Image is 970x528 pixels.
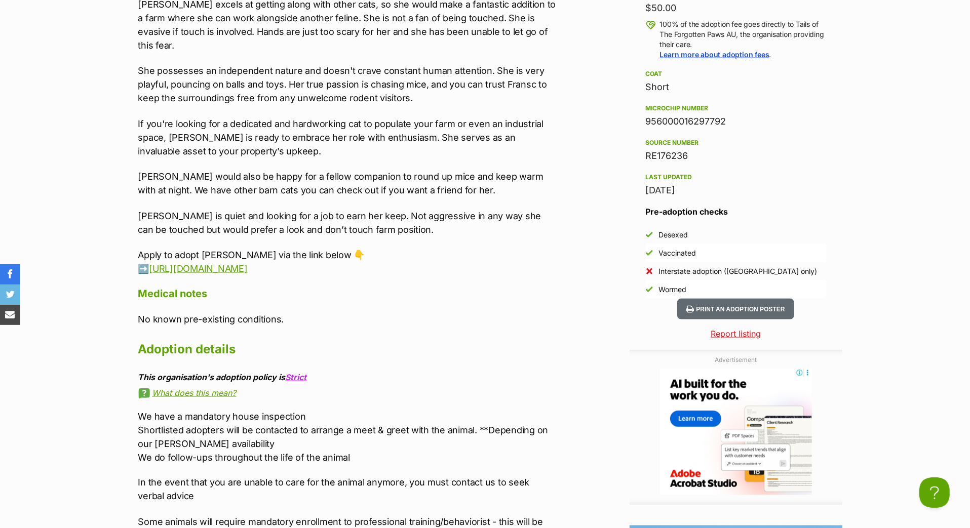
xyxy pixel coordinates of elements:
h4: Medical notes [138,287,557,300]
div: RE176236 [646,149,826,163]
p: If you're looking for a dedicated and hardworking cat to populate your farm or even an industrial... [138,117,557,158]
img: No [646,268,653,275]
p: No known pre-existing conditions. [138,312,557,326]
p: She possesses an independent nature and doesn't crave constant human attention. She is very playf... [138,64,557,105]
img: Yes [646,286,653,293]
div: 956000016297792 [646,114,826,129]
iframe: Advertisement [660,369,812,495]
div: Vaccinated [659,248,696,258]
h3: Pre-adoption checks [646,206,826,218]
h2: Adoption details [138,338,557,360]
div: Desexed [659,230,688,240]
div: Last updated [646,173,826,181]
a: Strict [286,372,307,382]
div: Short [646,80,826,94]
a: Report listing [630,328,842,340]
div: Advertisement [630,350,842,505]
div: Microchip number [646,104,826,112]
p: 100% of the adoption fee goes directly to Tails of The Forgotten Paws AU, the organisation provid... [660,19,826,60]
a: What does this mean? [138,388,557,397]
div: [DATE] [646,183,826,197]
div: Interstate adoption ([GEOGRAPHIC_DATA] only) [659,266,818,276]
div: This organisation's adoption policy is [138,373,557,382]
p: [PERSON_NAME] is quiet and looking for a job to earn her keep. Not aggressive in any way she can ... [138,209,557,236]
button: Print an adoption poster [677,299,794,319]
a: Learn more about adoption fees [660,50,769,59]
div: Wormed [659,285,687,295]
div: Source number [646,139,826,147]
img: Yes [646,231,653,238]
a: [URL][DOMAIN_NAME] [149,263,247,274]
p: Apply to adopt [PERSON_NAME] via the link below 👇 ➡️ [138,248,557,275]
p: In the event that you are unable to care for the animal anymore, you must contact us to seek verb... [138,476,557,503]
p: [PERSON_NAME] would also be happy for a fellow companion to round up mice and keep warm with at n... [138,170,557,197]
iframe: Help Scout Beacon - Open [919,477,950,508]
img: Yes [646,250,653,257]
p: We have a mandatory house inspection Shortlisted adopters will be contacted to arrange a meet & g... [138,410,557,464]
div: $50.00 [646,1,826,15]
div: Coat [646,70,826,78]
